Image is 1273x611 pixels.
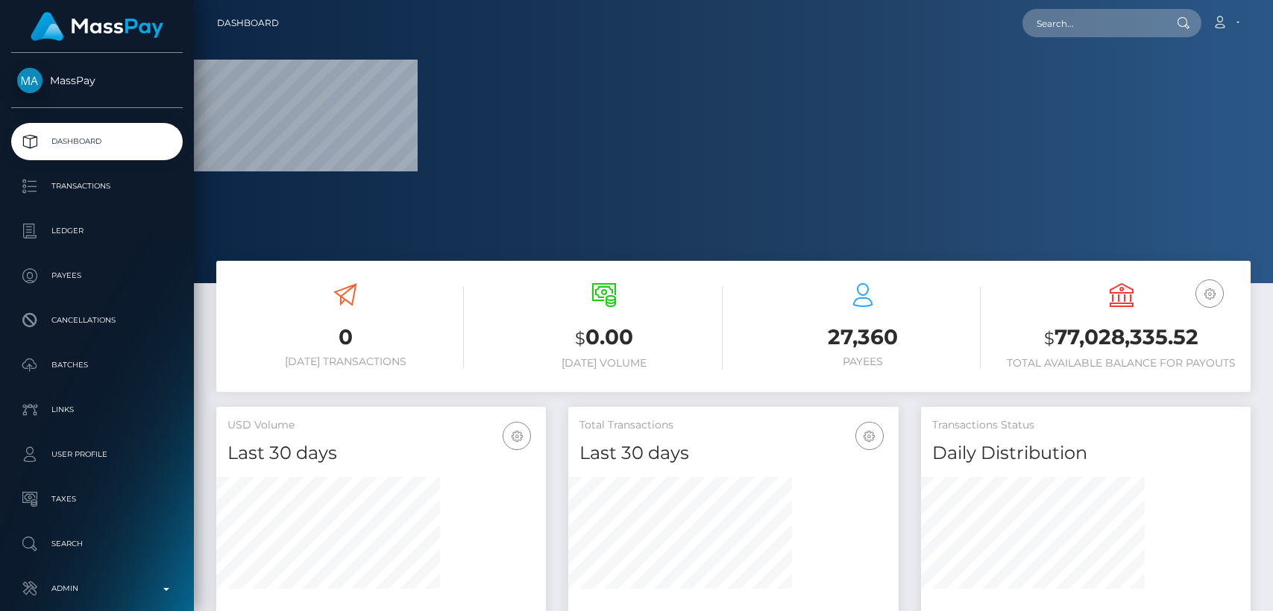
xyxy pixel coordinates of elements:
p: Ledger [17,220,177,242]
p: Transactions [17,175,177,197]
p: Cancellations [17,309,177,332]
a: Dashboard [11,123,183,160]
p: Dashboard [17,130,177,153]
p: Payees [17,265,177,287]
a: Links [11,391,183,428]
a: Transactions [11,168,183,205]
h5: Total Transactions [579,418,887,433]
input: Search... [1022,9,1163,37]
p: Batches [17,354,177,376]
a: Cancellations [11,302,183,339]
p: Taxes [17,488,177,510]
p: Links [17,399,177,421]
img: MassPay Logo [31,12,163,41]
h5: Transactions Status [932,418,1239,433]
p: User Profile [17,443,177,466]
h6: [DATE] Volume [486,357,723,370]
a: User Profile [11,436,183,473]
h4: Last 30 days [227,440,535,466]
small: $ [575,328,585,349]
small: $ [1044,328,1054,349]
a: Batches [11,346,183,384]
h6: Total Available Balance for Payouts [1003,357,1239,370]
h6: Payees [745,355,981,368]
a: Dashboard [217,7,279,39]
span: MassPay [11,74,183,87]
h5: USD Volume [227,418,535,433]
img: MassPay [17,68,43,93]
a: Admin [11,570,183,607]
p: Admin [17,577,177,600]
a: Search [11,525,183,563]
h3: 0 [227,323,464,352]
h3: 0.00 [486,323,723,353]
a: Payees [11,257,183,294]
a: Ledger [11,212,183,250]
h6: [DATE] Transactions [227,355,464,368]
p: Search [17,533,177,555]
h4: Daily Distribution [932,440,1239,466]
h4: Last 30 days [579,440,887,466]
h3: 77,028,335.52 [1003,323,1239,353]
h3: 27,360 [745,323,981,352]
a: Taxes [11,481,183,518]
